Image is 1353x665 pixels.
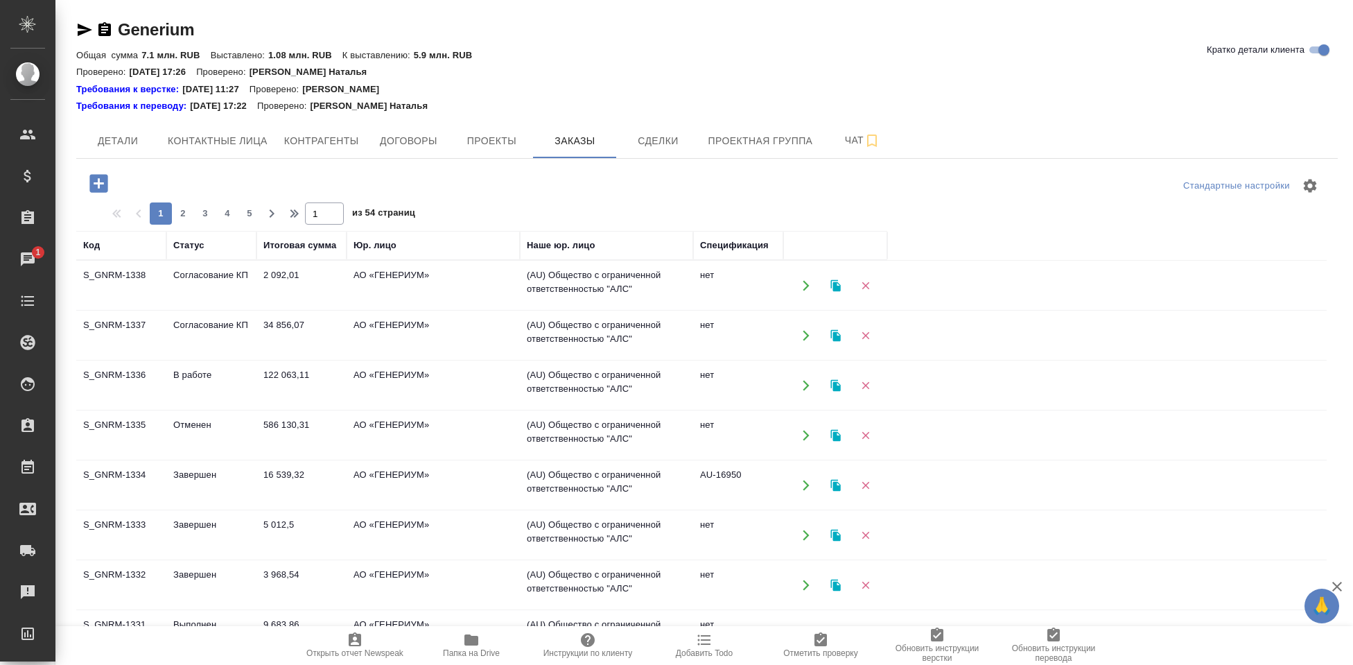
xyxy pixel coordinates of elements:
[520,361,693,410] td: (AU) Общество с ограниченной ответственностью "АЛС"
[211,50,268,60] p: Выставлено:
[520,511,693,560] td: (AU) Общество с ограниченной ответственностью "АЛС"
[821,621,850,649] button: Клонировать
[851,471,880,499] button: Удалить
[216,202,238,225] button: 4
[256,561,347,610] td: 3 968,54
[414,50,482,60] p: 5.9 млн. RUB
[347,411,520,460] td: АО «ГЕНЕРИУМ»
[256,461,347,510] td: 16 539,32
[263,239,336,252] div: Итоговая сумма
[700,239,769,252] div: Спецификация
[256,611,347,659] td: 9 683,86
[693,611,783,659] td: нет
[76,99,190,113] a: Требования к переводу:
[76,311,166,360] td: S_GNRM-1337
[194,207,216,221] span: 3
[166,411,256,460] td: Отменен
[792,271,820,300] button: Открыть
[85,132,151,150] span: Детали
[1304,589,1339,623] button: 🙏
[762,626,879,665] button: Отметить проверку
[821,321,850,349] button: Клонировать
[693,561,783,610] td: нет
[76,461,166,510] td: S_GNRM-1334
[693,511,783,560] td: нет
[166,511,256,560] td: Завершен
[284,132,359,150] span: Контрагенты
[792,371,820,399] button: Открыть
[708,132,812,150] span: Проектная группа
[851,621,880,649] button: Удалить
[693,311,783,360] td: нет
[851,371,880,399] button: Удалить
[76,83,182,96] div: Нажми, чтобы открыть папку с инструкцией
[543,648,633,658] span: Инструкции по клиенту
[520,611,693,659] td: (AU) Общество с ограниченной ответственностью "АЛС"
[76,99,190,113] div: Нажми, чтобы открыть папку с инструкцией
[864,132,880,149] svg: Подписаться
[96,21,113,38] button: Скопировать ссылку
[141,50,210,60] p: 7.1 млн. RUB
[172,207,194,221] span: 2
[792,571,820,599] button: Открыть
[879,626,995,665] button: Обновить инструкции верстки
[851,521,880,549] button: Удалить
[347,511,520,560] td: АО «ГЕНЕРИУМ»
[3,242,52,277] a: 1
[76,67,130,77] p: Проверено:
[347,361,520,410] td: АО «ГЕНЕРИУМ»
[76,411,166,460] td: S_GNRM-1335
[256,261,347,310] td: 2 092,01
[173,239,204,252] div: Статус
[520,261,693,310] td: (AU) Общество с ограниченной ответственностью "АЛС"
[76,511,166,560] td: S_GNRM-1333
[190,99,257,113] p: [DATE] 17:22
[1310,591,1334,621] span: 🙏
[172,202,194,225] button: 2
[541,132,608,150] span: Заказы
[166,611,256,659] td: Выполнен
[166,461,256,510] td: Завершен
[821,471,850,499] button: Клонировать
[168,132,268,150] span: Контактные лица
[256,311,347,360] td: 34 856,07
[693,461,783,510] td: AU-16950
[76,361,166,410] td: S_GNRM-1336
[792,321,820,349] button: Открыть
[256,361,347,410] td: 122 063,11
[792,471,820,499] button: Открыть
[76,561,166,610] td: S_GNRM-1332
[268,50,342,60] p: 1.08 млн. RUB
[520,561,693,610] td: (AU) Общество с ограниченной ответственностью "АЛС"
[458,132,525,150] span: Проекты
[520,411,693,460] td: (AU) Общество с ограниченной ответственностью "АЛС"
[821,571,850,599] button: Клонировать
[851,421,880,449] button: Удалить
[1293,169,1327,202] span: Настроить таблицу
[80,169,118,198] button: Добавить проект
[130,67,197,77] p: [DATE] 17:26
[347,611,520,659] td: АО «ГЕНЕРИУМ»
[821,271,850,300] button: Клонировать
[995,626,1112,665] button: Обновить инструкции перевода
[792,621,820,649] button: Открыть
[520,461,693,510] td: (AU) Общество с ограниченной ответственностью "АЛС"
[238,202,261,225] button: 5
[194,202,216,225] button: 3
[693,361,783,410] td: нет
[256,511,347,560] td: 5 012,5
[83,239,100,252] div: Код
[166,561,256,610] td: Завершен
[342,50,414,60] p: К выставлению:
[1207,43,1304,57] span: Кратко детали клиента
[443,648,500,658] span: Папка на Drive
[851,321,880,349] button: Удалить
[76,261,166,310] td: S_GNRM-1338
[1180,175,1293,197] div: split button
[238,207,261,221] span: 5
[887,644,987,663] span: Обновить инструкции верстки
[783,648,857,658] span: Отметить проверку
[821,421,850,449] button: Клонировать
[413,626,530,665] button: Папка на Drive
[353,239,396,252] div: Юр. лицо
